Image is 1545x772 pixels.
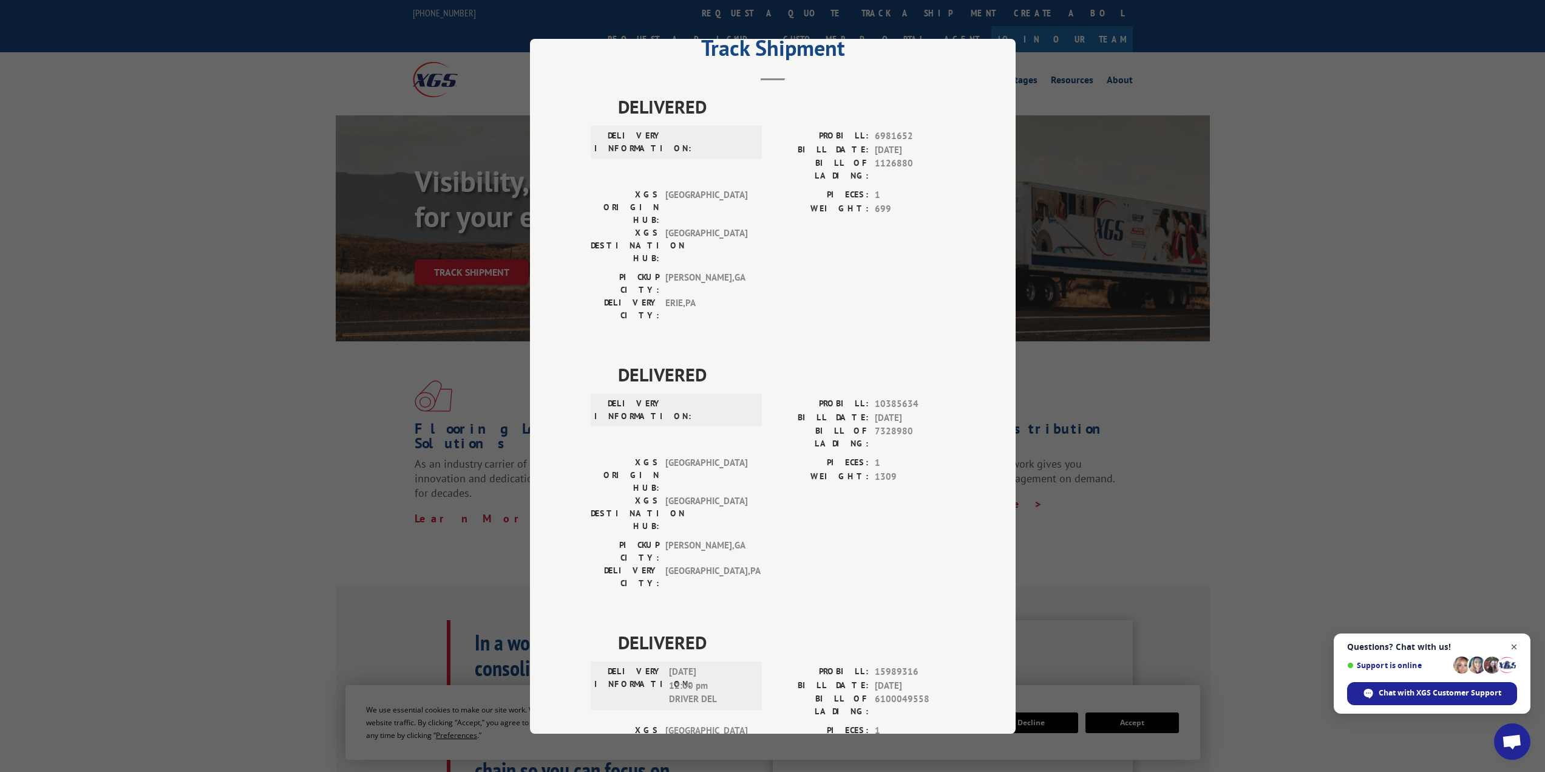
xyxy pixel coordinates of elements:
span: [DATE] [875,678,955,692]
span: [GEOGRAPHIC_DATA] [665,227,747,265]
span: 1 [875,188,955,202]
label: PIECES: [773,724,869,738]
span: [GEOGRAPHIC_DATA] [665,456,747,494]
label: PICKUP CITY: [591,539,659,564]
span: [GEOGRAPHIC_DATA] [665,724,747,762]
span: [DATE] 12:00 pm DRIVER DEL [669,665,751,706]
div: Open chat [1494,723,1530,760]
span: Support is online [1347,661,1449,670]
label: BILL OF LADING: [773,157,869,182]
span: Questions? Chat with us! [1347,642,1517,652]
label: BILL DATE: [773,411,869,425]
span: [GEOGRAPHIC_DATA] [665,188,747,227]
label: WEIGHT: [773,202,869,216]
span: Close chat [1507,640,1522,655]
span: 7328980 [875,425,955,450]
span: 6981652 [875,129,955,143]
label: XGS ORIGIN HUB: [591,188,659,227]
span: [GEOGRAPHIC_DATA] [665,494,747,533]
label: DELIVERY INFORMATION: [594,397,663,423]
span: 1309 [875,470,955,483]
label: PIECES: [773,456,869,470]
label: DELIVERY INFORMATION: [594,665,663,706]
span: 699 [875,202,955,216]
span: DELIVERED [618,361,955,388]
label: PROBILL: [773,129,869,143]
label: XGS DESTINATION HUB: [591,494,659,533]
label: DELIVERY CITY: [591,564,659,590]
span: [DATE] [875,411,955,425]
span: 10385634 [875,397,955,411]
label: DELIVERY INFORMATION: [594,129,663,155]
span: 1 [875,724,955,738]
label: PROBILL: [773,397,869,411]
h2: Track Shipment [591,39,955,63]
label: BILL OF LADING: [773,425,869,450]
span: 1 [875,456,955,470]
span: [GEOGRAPHIC_DATA] , PA [665,564,747,590]
label: WEIGHT: [773,470,869,483]
span: DELIVERED [618,629,955,656]
label: BILL OF LADING: [773,692,869,718]
span: ERIE , PA [665,296,747,322]
span: 1126880 [875,157,955,182]
span: 6100049558 [875,692,955,718]
label: DELIVERY CITY: [591,296,659,322]
label: XGS DESTINATION HUB: [591,227,659,265]
span: [PERSON_NAME] , GA [665,539,747,564]
span: Chat with XGS Customer Support [1379,688,1501,699]
label: BILL DATE: [773,678,869,692]
label: BILL DATE: [773,143,869,157]
label: PIECES: [773,188,869,202]
span: [DATE] [875,143,955,157]
label: XGS ORIGIN HUB: [591,456,659,494]
label: PROBILL: [773,665,869,679]
button: Close modal [987,10,1000,43]
label: PICKUP CITY: [591,271,659,296]
span: [PERSON_NAME] , GA [665,271,747,296]
div: Chat with XGS Customer Support [1347,682,1517,705]
span: DELIVERED [618,93,955,120]
label: XGS ORIGIN HUB: [591,724,659,762]
span: 15989316 [875,665,955,679]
